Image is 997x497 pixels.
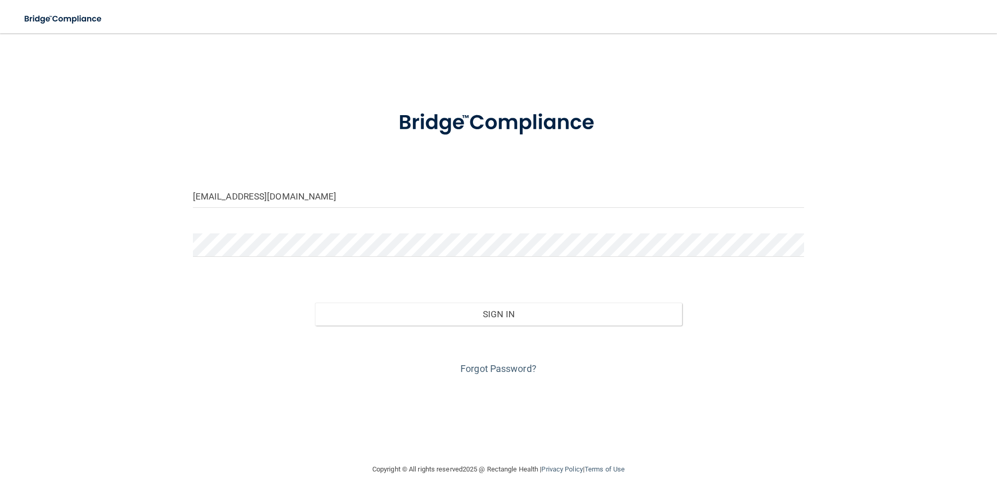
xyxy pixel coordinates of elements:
[308,453,689,486] div: Copyright © All rights reserved 2025 @ Rectangle Health | |
[585,465,625,473] a: Terms of Use
[377,96,620,150] img: bridge_compliance_login_screen.278c3ca4.svg
[16,8,112,30] img: bridge_compliance_login_screen.278c3ca4.svg
[541,465,582,473] a: Privacy Policy
[460,363,537,374] a: Forgot Password?
[193,184,805,208] input: Email
[315,303,682,326] button: Sign In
